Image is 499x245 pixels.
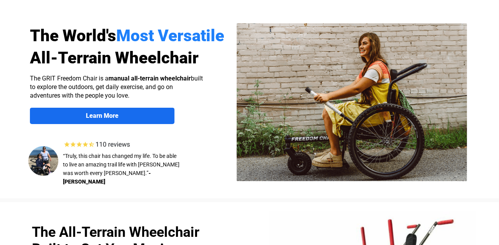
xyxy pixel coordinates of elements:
[30,75,203,99] span: The GRIT Freedom Chair is a built to explore the outdoors, get daily exercise, and go on adventur...
[30,48,199,67] span: All-Terrain Wheelchair
[116,26,224,45] span: Most Versatile
[28,188,94,203] input: Get more information
[63,153,180,176] span: “Truly, this chair has changed my life. To be able to live an amazing trail life with [PERSON_NAM...
[108,75,191,82] strong: manual all-terrain wheelchair
[30,26,116,45] span: The World's
[86,112,119,119] strong: Learn More
[30,108,174,124] a: Learn More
